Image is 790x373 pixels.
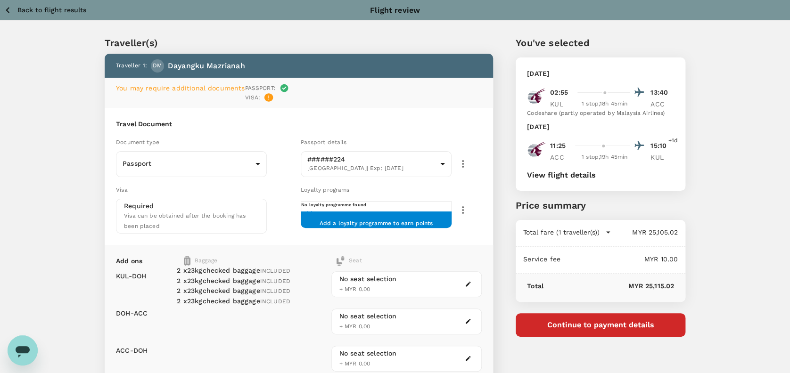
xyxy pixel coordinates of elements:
[116,271,146,281] p: KUL - DOH
[301,210,326,217] span: Add new
[550,99,574,109] p: KUL
[17,5,86,15] p: Back to flight results
[260,288,290,294] span: INCLUDED
[668,136,678,146] span: +1d
[579,153,630,162] div: 1 stop , 19h 45min
[301,186,349,193] span: Loyalty programs
[339,286,370,292] span: + MYR 0.00
[260,298,290,305] span: INCLUDED
[184,256,294,266] div: Baggage
[4,4,86,16] button: Back to flight results
[527,171,596,179] button: View flight details
[168,60,245,72] p: Dayangku Mazrianah
[301,139,346,146] span: Passport details
[116,84,245,92] span: You may require additional documents
[550,141,566,151] p: 11:25
[105,36,493,50] p: Traveller(s)
[370,5,420,16] p: Flight review
[339,323,370,330] span: + MYR 0.00
[523,227,600,237] p: Total fare (1 traveller(s))
[516,36,685,50] p: You've selected
[116,61,147,71] p: Traveller 1 :
[650,141,674,151] p: 15:10
[116,152,267,176] div: Passport
[527,109,674,118] div: Codeshare (partly operated by Malaysia Airlines)
[301,148,452,180] div: ######224[GEOGRAPHIC_DATA]| Exp: [DATE]
[527,140,546,159] img: QR
[550,88,568,97] p: 02:55
[177,287,260,294] span: 2 x 23kg checked baggage
[123,159,252,168] p: Passport
[650,88,674,97] p: 13:40
[8,335,38,365] iframe: Button to launch messaging window
[516,198,685,212] p: Price summary
[527,122,549,131] p: [DATE]
[116,308,148,318] p: DOH - ACC
[245,93,260,102] p: Visa :
[523,227,611,237] button: Total fare (1 traveller(s))
[650,153,674,162] p: KUL
[153,61,162,71] span: DM
[177,297,260,305] span: 2 x 23kg checked baggage
[523,254,560,264] p: Service fee
[301,202,451,208] h6: No loyalty programme found
[611,227,678,237] p: MYR 25,105.02
[116,256,142,266] p: Add ons
[177,267,260,274] span: 2 x 23kg checked baggage
[307,154,436,164] p: ######224
[116,139,159,146] span: Document type
[516,313,685,337] button: Continue to payment details
[339,360,370,367] span: + MYR 0.00
[260,278,290,284] span: INCLUDED
[650,99,674,109] p: ACC
[320,219,433,220] span: Add a loyalty programme to earn points
[579,99,630,109] div: 1 stop , 18h 45min
[543,281,674,291] p: MYR 25,115.02
[307,164,436,173] span: [GEOGRAPHIC_DATA] | Exp: [DATE]
[177,277,260,284] span: 2 x 23kg checked baggage
[124,201,154,211] p: Required
[260,268,290,274] span: INCLUDED
[336,256,362,266] div: Seat
[550,153,574,162] p: ACC
[124,212,246,229] span: Visa can be obtained after the booking has been placed
[339,274,397,284] div: No seat selection
[336,256,345,266] img: baggage-icon
[184,256,190,266] img: baggage-icon
[245,84,275,92] p: Passport :
[527,69,549,78] p: [DATE]
[116,186,128,193] span: Visa
[527,281,543,291] p: Total
[116,119,482,130] h6: Travel Document
[527,87,546,105] img: QR
[560,254,678,264] p: MYR 10.00
[116,346,148,355] p: ACC - DOH
[339,311,397,321] div: No seat selection
[339,349,397,358] div: No seat selection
